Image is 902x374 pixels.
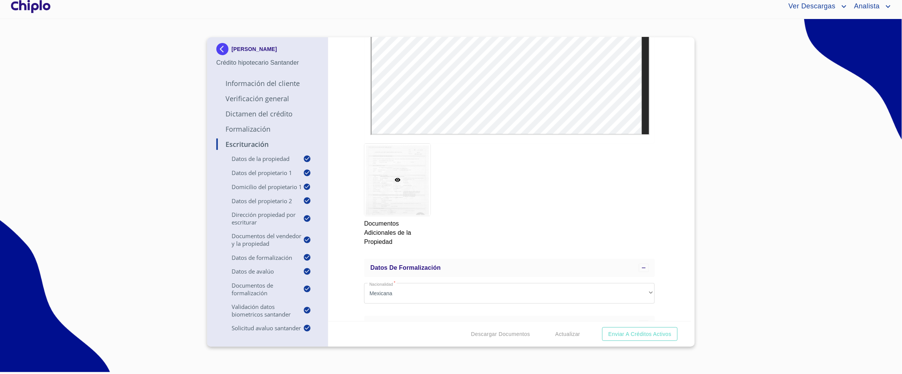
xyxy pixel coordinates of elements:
div: Mexicana [364,283,655,304]
p: Datos de Avalúo [216,267,303,275]
span: Descargar Documentos [471,329,530,339]
span: Enviar a Créditos Activos [608,329,672,339]
span: Datos de Formalización [370,264,441,271]
p: Documentos de Formalización [216,282,303,297]
span: Actualizar [555,329,580,339]
div: [PERSON_NAME] [216,43,319,58]
p: Crédito hipotecario Santander [216,58,319,67]
p: Formalización [216,124,319,134]
p: Verificación General [216,94,319,103]
button: Descargar Documentos [468,327,533,341]
p: Solicitud Avaluo Santander [216,324,303,332]
span: Ver Descargas [783,0,839,13]
p: Dirección Propiedad por Escriturar [216,211,303,226]
button: account of current user [783,0,848,13]
p: Domicilio del Propietario 1 [216,183,303,191]
button: Actualizar [552,327,583,341]
p: Datos de Formalización [216,254,303,261]
p: Datos de la propiedad [216,155,303,162]
span: Analista [849,0,884,13]
button: account of current user [849,0,893,13]
p: Escrituración [216,140,319,149]
p: Datos del propietario 1 [216,169,303,177]
div: Datos de Formalización [364,259,655,277]
p: Información del Cliente [216,79,319,88]
p: Dictamen del Crédito [216,109,319,118]
p: Documentos Adicionales de la Propiedad [364,216,430,247]
p: Documentos del vendedor y la propiedad [216,232,303,247]
p: Datos del propietario 2 [216,197,303,205]
p: [PERSON_NAME] [232,46,277,52]
img: Docupass spot blue [216,43,232,55]
button: Enviar a Créditos Activos [602,327,678,341]
p: Validación Datos Biometricos Santander [216,303,303,318]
